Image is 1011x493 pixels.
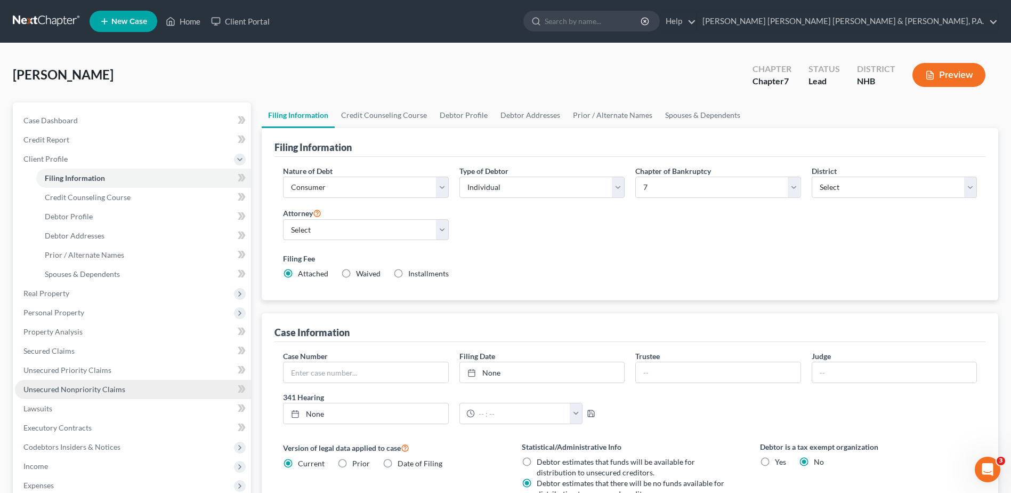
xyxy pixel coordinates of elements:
[545,11,642,31] input: Search by name...
[206,12,275,31] a: Client Portal
[352,459,370,468] span: Prior
[997,457,1005,465] span: 3
[660,12,696,31] a: Help
[23,308,84,317] span: Personal Property
[808,63,840,75] div: Status
[697,12,998,31] a: [PERSON_NAME] [PERSON_NAME] [PERSON_NAME] & [PERSON_NAME], P.A.
[753,63,791,75] div: Chapter
[537,457,695,477] span: Debtor estimates that funds will be available for distribution to unsecured creditors.
[36,188,251,207] a: Credit Counseling Course
[45,173,105,182] span: Filing Information
[23,365,111,375] span: Unsecured Priority Claims
[753,75,791,88] div: Chapter
[298,269,328,278] span: Attached
[15,341,251,361] a: Secured Claims
[760,441,977,452] label: Debtor is a tax exempt organization
[398,459,442,468] span: Date of Filing
[15,322,251,341] a: Property Analysis
[36,226,251,245] a: Debtor Addresses
[274,141,352,154] div: Filing Information
[408,269,449,278] span: Installments
[23,135,69,144] span: Credit Report
[36,265,251,284] a: Spouses & Dependents
[15,399,251,418] a: Lawsuits
[13,67,114,82] span: [PERSON_NAME]
[784,76,789,86] span: 7
[812,362,976,383] input: --
[45,250,124,259] span: Prior / Alternate Names
[23,327,83,336] span: Property Analysis
[857,63,895,75] div: District
[356,269,381,278] span: Waived
[278,392,630,403] label: 341 Hearing
[111,18,147,26] span: New Case
[283,253,977,264] label: Filing Fee
[775,457,786,466] span: Yes
[494,102,567,128] a: Debtor Addresses
[460,362,624,383] a: None
[36,245,251,265] a: Prior / Alternate Names
[45,193,131,202] span: Credit Counseling Course
[635,351,660,362] label: Trustee
[814,457,824,466] span: No
[636,362,800,383] input: --
[45,212,93,221] span: Debtor Profile
[284,362,448,383] input: Enter case number...
[45,231,104,240] span: Debtor Addresses
[522,441,739,452] label: Statistical/Administrative Info
[23,404,52,413] span: Lawsuits
[274,326,350,339] div: Case Information
[459,165,508,177] label: Type of Debtor
[298,459,325,468] span: Current
[36,169,251,188] a: Filing Information
[812,351,831,362] label: Judge
[23,346,75,355] span: Secured Claims
[15,380,251,399] a: Unsecured Nonpriority Claims
[475,403,570,424] input: -- : --
[15,111,251,130] a: Case Dashboard
[23,289,69,298] span: Real Property
[659,102,747,128] a: Spouses & Dependents
[283,206,321,219] label: Attorney
[36,207,251,226] a: Debtor Profile
[283,441,500,454] label: Version of legal data applied to case
[975,457,1000,482] iframe: Intercom live chat
[283,165,333,177] label: Nature of Debt
[23,462,48,471] span: Income
[23,154,68,163] span: Client Profile
[15,130,251,149] a: Credit Report
[15,361,251,380] a: Unsecured Priority Claims
[459,351,495,362] label: Filing Date
[15,418,251,438] a: Executory Contracts
[23,442,120,451] span: Codebtors Insiders & Notices
[23,481,54,490] span: Expenses
[284,403,448,424] a: None
[335,102,433,128] a: Credit Counseling Course
[160,12,206,31] a: Home
[23,423,92,432] span: Executory Contracts
[812,165,837,177] label: District
[857,75,895,88] div: NHB
[283,351,328,362] label: Case Number
[433,102,494,128] a: Debtor Profile
[23,116,78,125] span: Case Dashboard
[635,165,711,177] label: Chapter of Bankruptcy
[567,102,659,128] a: Prior / Alternate Names
[45,269,120,279] span: Spouses & Dependents
[808,75,840,88] div: Lead
[912,63,985,87] button: Preview
[23,385,125,394] span: Unsecured Nonpriority Claims
[262,102,335,128] a: Filing Information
